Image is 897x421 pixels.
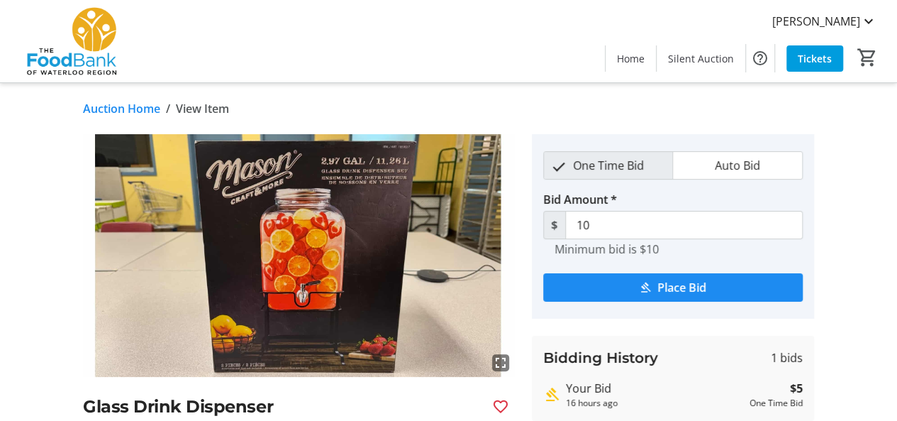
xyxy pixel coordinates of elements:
a: Tickets [786,45,843,72]
strong: $5 [790,380,803,397]
button: Help [746,44,774,72]
mat-icon: Highest bid [543,386,560,403]
a: Home [606,45,656,72]
a: Auction Home [83,100,160,117]
span: Home [617,51,645,66]
button: Place Bid [543,273,803,302]
h3: Bidding History [543,347,658,368]
span: Auto Bid [706,152,769,179]
mat-icon: fullscreen [492,354,509,371]
span: / [166,100,170,117]
span: Place Bid [657,279,706,296]
button: Cart [854,45,880,70]
span: One Time Bid [564,152,652,179]
button: [PERSON_NAME] [761,10,888,33]
div: 16 hours ago [566,397,744,410]
span: $ [543,211,566,239]
img: The Food Bank of Waterloo Region's Logo [9,6,135,77]
h2: Glass Drink Dispenser [83,394,481,420]
div: Your Bid [566,380,744,397]
a: Silent Auction [657,45,745,72]
label: Bid Amount * [543,191,617,208]
span: View Item [176,100,229,117]
button: Favourite [486,393,515,421]
span: [PERSON_NAME] [772,13,860,30]
span: Tickets [798,51,832,66]
div: One Time Bid [750,397,803,410]
span: Silent Auction [668,51,734,66]
img: Image [83,134,515,377]
span: 1 bids [771,349,803,366]
tr-hint: Minimum bid is $10 [555,242,659,256]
